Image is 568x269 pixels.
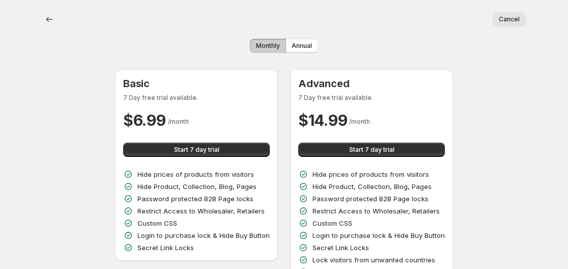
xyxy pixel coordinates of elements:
p: Custom CSS [137,218,177,228]
p: Hide Product, Collection, Blog, Pages [137,181,257,192]
span: Cancel [499,15,520,23]
p: 7 Day free trial available. [123,94,270,102]
p: Password protected B2B Page locks [137,194,253,204]
span: Annual [292,42,312,50]
button: Monthly [250,39,286,53]
button: Annual [286,39,318,53]
button: back [42,12,56,26]
span: Monthly [256,42,280,50]
span: / month [349,118,370,125]
p: Hide Product, Collection, Blog, Pages [313,181,432,192]
p: Secret Link Locks [313,243,369,253]
p: Password protected B2B Page locks [313,194,429,204]
p: Login to purchase lock & Hide Buy Button [313,230,445,240]
button: Cancel [493,12,526,26]
p: Restrict Access to Wholesaler, Retailers [137,206,265,216]
p: Custom CSS [313,218,352,228]
span: Start 7 day trial [349,146,394,154]
button: Start 7 day trial [298,143,445,157]
h2: $ 6.99 [123,110,166,130]
p: Login to purchase lock & Hide Buy Button [137,230,270,240]
p: 7 Day free trial available. [298,94,445,102]
p: Hide prices of products from visitors [137,169,254,179]
p: Lock visitors from unwanted countries [313,255,435,265]
button: Start 7 day trial [123,143,270,157]
p: Hide prices of products from visitors [313,169,429,179]
p: Restrict Access to Wholesaler, Retailers [313,206,440,216]
span: Start 7 day trial [174,146,219,154]
p: Secret Link Locks [137,243,194,253]
h2: $ 14.99 [298,110,347,130]
span: / month [168,118,189,125]
h3: Basic [123,77,270,90]
h3: Advanced [298,77,445,90]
